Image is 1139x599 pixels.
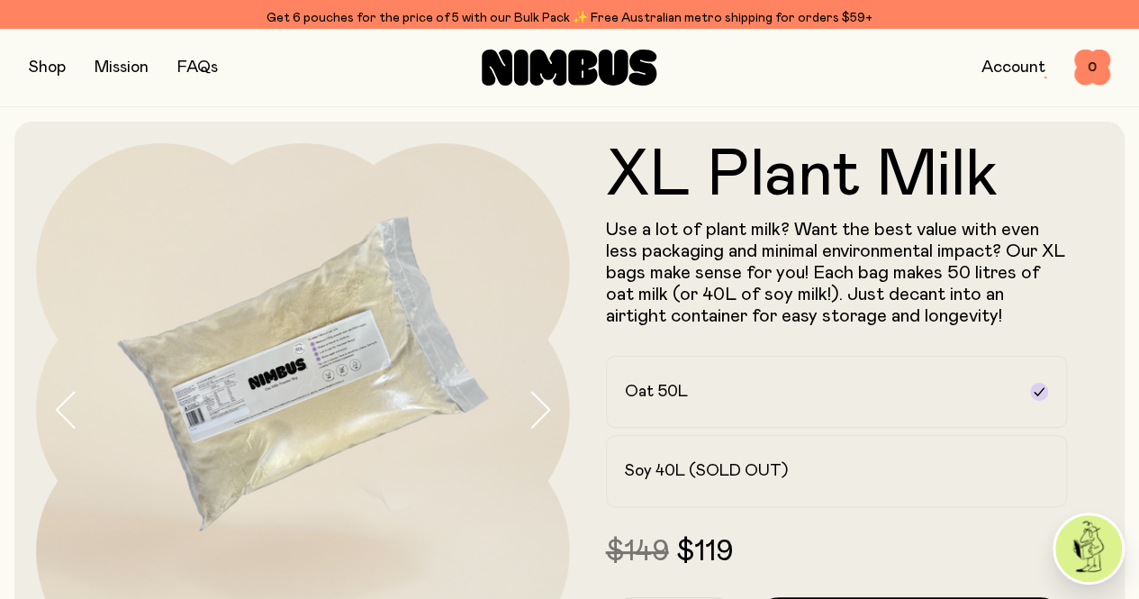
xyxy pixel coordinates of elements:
span: $119 [676,538,733,567]
button: 0 [1074,50,1110,86]
span: $149 [606,538,669,567]
h1: XL Plant Milk [606,143,1068,208]
h2: Oat 50L [625,381,688,403]
p: Use a lot of plant milk? Want the best value with even less packaging and minimal environmental i... [606,219,1068,327]
div: Get 6 pouches for the price of 5 with our Bulk Pack ✨ Free Australian metro shipping for orders $59+ [29,7,1110,29]
h2: Soy 40L (SOLD OUT) [625,460,788,482]
a: Mission [95,59,149,76]
a: Account [981,59,1045,76]
img: agent [1055,515,1122,582]
a: FAQs [177,59,218,76]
